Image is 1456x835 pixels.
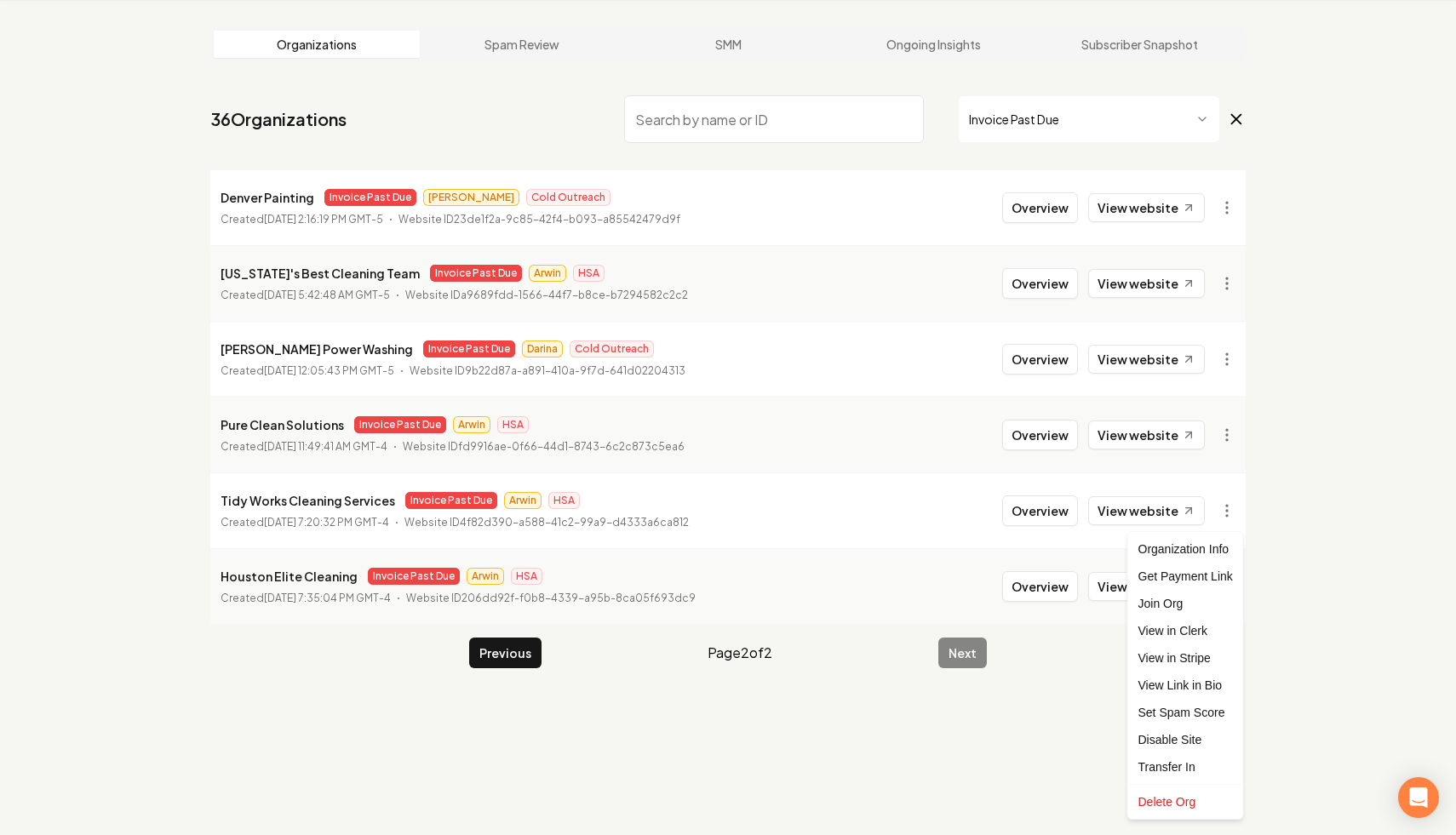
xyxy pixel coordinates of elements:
[1132,644,1240,672] a: View in Stripe
[1132,753,1240,781] div: Transfer In
[1132,788,1240,815] div: Delete Org
[1132,672,1240,699] a: View Link in Bio
[1132,535,1240,563] div: Organization Info
[1132,617,1240,644] a: View in Clerk
[1132,726,1240,753] div: Disable Site
[1132,563,1240,590] div: Get Payment Link
[1132,699,1240,726] div: Set Spam Score
[1132,590,1240,617] div: Join Org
